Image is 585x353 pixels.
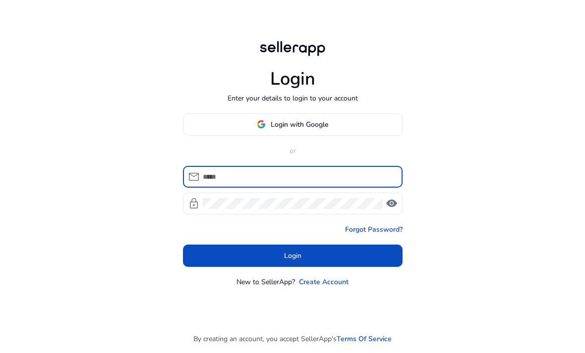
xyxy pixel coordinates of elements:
[183,113,403,136] button: Login with Google
[284,251,301,261] span: Login
[228,93,358,103] p: Enter your details to login to your account
[345,224,403,235] a: Forgot Password?
[270,68,315,90] h1: Login
[183,146,403,156] p: or
[188,198,200,209] span: lock
[183,245,403,267] button: Login
[188,171,200,183] span: mail
[271,119,328,130] span: Login with Google
[337,334,392,344] a: Terms Of Service
[257,120,266,129] img: google-logo.svg
[386,198,398,209] span: visibility
[299,277,349,287] a: Create Account
[236,277,295,287] p: New to SellerApp?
